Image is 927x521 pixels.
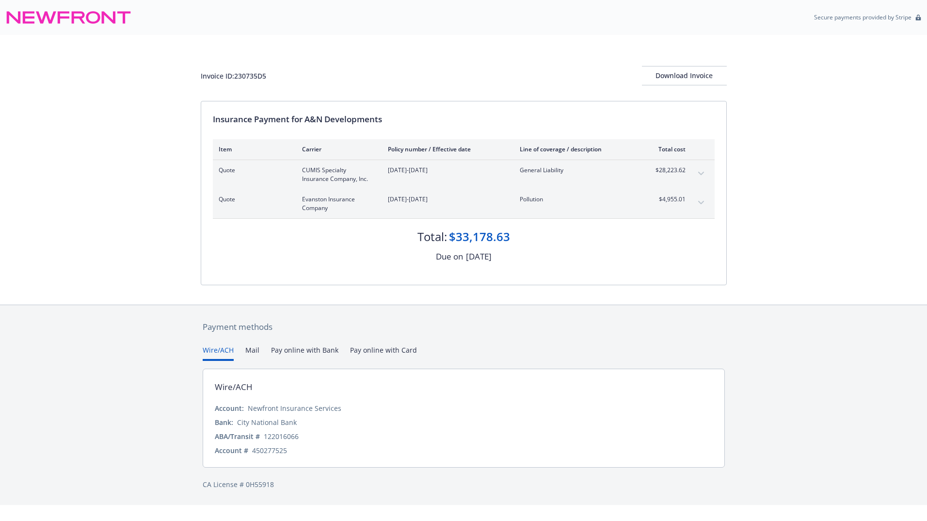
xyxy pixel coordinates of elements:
[237,417,297,427] div: City National Bank
[213,113,715,126] div: Insurance Payment for A&N Developments
[417,228,447,245] div: Total:
[302,195,372,212] span: Evanston Insurance Company
[649,166,686,175] span: $28,223.62
[449,228,510,245] div: $33,178.63
[213,160,715,189] div: QuoteCUMIS Specialty Insurance Company, Inc.[DATE]-[DATE]General Liability$28,223.62expand content
[302,166,372,183] span: CUMIS Specialty Insurance Company, Inc.
[219,145,287,153] div: Item
[649,195,686,204] span: $4,955.01
[350,345,417,361] button: Pay online with Card
[219,166,287,175] span: Quote
[215,381,253,393] div: Wire/ACH
[203,321,725,333] div: Payment methods
[693,166,709,181] button: expand content
[466,250,492,263] div: [DATE]
[215,431,260,441] div: ABA/Transit #
[520,195,634,204] span: Pollution
[248,403,341,413] div: Newfront Insurance Services
[642,66,727,85] button: Download Invoice
[302,145,372,153] div: Carrier
[213,189,715,218] div: QuoteEvanston Insurance Company[DATE]-[DATE]Pollution$4,955.01expand content
[520,145,634,153] div: Line of coverage / description
[203,345,234,361] button: Wire/ACH
[693,195,709,211] button: expand content
[252,445,287,456] div: 450277525
[520,166,634,175] span: General Liability
[264,431,299,441] div: 122016066
[649,145,686,153] div: Total cost
[215,403,244,413] div: Account:
[271,345,338,361] button: Pay online with Bank
[215,417,233,427] div: Bank:
[219,195,287,204] span: Quote
[814,13,911,21] p: Secure payments provided by Stripe
[245,345,259,361] button: Mail
[203,479,725,489] div: CA License # 0H55918
[215,445,248,456] div: Account #
[388,145,504,153] div: Policy number / Effective date
[201,71,266,81] div: Invoice ID: 230735D5
[436,250,463,263] div: Due on
[388,195,504,204] span: [DATE]-[DATE]
[388,166,504,175] span: [DATE]-[DATE]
